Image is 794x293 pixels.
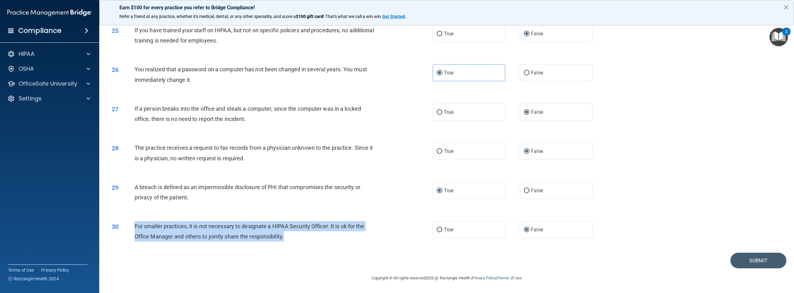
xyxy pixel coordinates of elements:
[524,149,529,154] input: False
[19,50,34,58] p: HIPAA
[135,184,360,201] span: A breach is defined as an impermissible disclosure of PHI that compromises the security or privac...
[785,32,787,40] div: 2
[19,95,42,102] p: Settings
[135,144,373,161] span: The practice receives a request to fax records from a physician unknown to the practice. Since it...
[769,28,788,46] button: Open Resource Center, 2 new notifications
[112,105,118,113] span: 27
[783,2,789,12] button: Close
[444,31,453,37] span: True
[437,32,442,36] input: True
[524,228,529,232] input: False
[119,5,774,11] p: Earn $100 for every practice you refer to Bridge Compliance!
[437,189,442,193] input: True
[323,14,382,19] span: ! That's what we call a win-win.
[524,189,529,193] input: False
[135,66,367,83] span: You realized that a password on a computer has not been changed in several years. You must immedi...
[730,253,786,269] button: Submit
[135,105,361,122] span: If a person breaks into the office and steals a computer, since the computer was in a locked offi...
[531,109,543,115] span: False
[444,109,453,115] span: True
[531,148,543,154] span: False
[444,148,453,154] span: True
[444,188,453,193] span: True
[7,65,90,73] a: OSHA
[41,267,69,273] a: Privacy Policy
[112,144,118,152] span: 28
[333,268,560,288] div: Copyright © All rights reserved 2025 @ Rectangle Health | |
[112,66,118,73] span: 26
[296,14,323,19] strong: $100 gift card
[531,188,543,193] span: False
[437,110,442,115] input: True
[498,276,522,280] a: Terms of Use
[437,228,442,232] input: True
[119,14,296,19] span: Refer a friend at any practice, whether it's medical, dental, or any other speciality, and score a
[8,267,34,273] a: Terms of Use
[18,26,61,35] h4: Compliance
[382,14,405,19] strong: Get Started
[531,70,543,76] span: False
[7,7,92,19] img: PMB logo
[19,65,34,73] p: OSHA
[531,227,543,233] span: False
[444,227,453,233] span: True
[382,14,406,19] a: Get Started
[135,27,374,44] span: If you have trained your staff on HIPAA, but not on specific policies and procedures, no addition...
[437,149,442,154] input: True
[524,32,529,36] input: False
[531,31,543,37] span: False
[524,110,529,115] input: False
[8,276,59,282] span: Ⓒ Rectangle Health 2024
[437,71,442,75] input: True
[112,184,118,191] span: 29
[112,223,118,230] span: 30
[444,70,453,76] span: True
[524,71,529,75] input: False
[7,80,90,87] a: OfficeSafe University
[7,50,90,58] a: HIPAA
[7,95,90,102] a: Settings
[135,223,364,240] span: For smaller practices, it is not necessary to designate a HIPAA Security Officer. It is ok for th...
[112,27,118,34] span: 25
[19,80,77,87] p: OfficeSafe University
[472,276,497,280] a: Privacy Policy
